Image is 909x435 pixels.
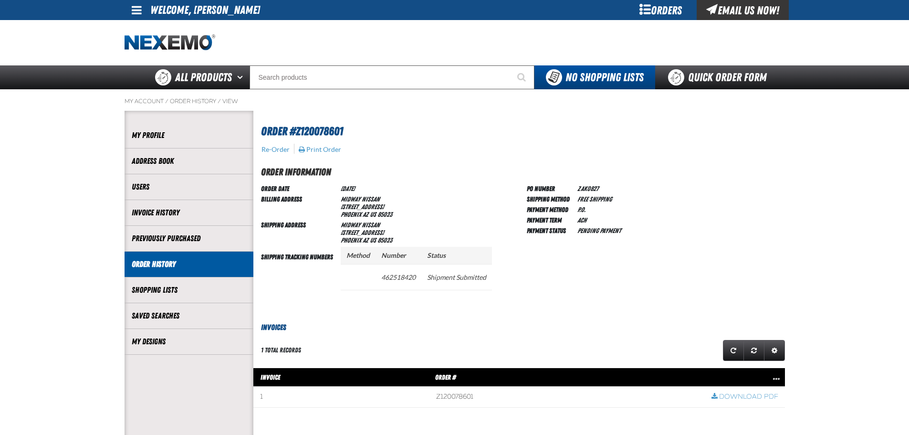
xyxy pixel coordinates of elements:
span: AZ [363,236,368,244]
a: Saved Searches [132,310,246,321]
span: Free Shipping [577,195,612,203]
button: Print Order [298,145,342,154]
th: Row actions [705,368,785,387]
span: PHOENIX [341,211,361,218]
span: All Products [175,69,232,86]
button: You do not have available Shopping Lists. Open to Create a New List [534,65,655,89]
span: PHOENIX [341,236,361,244]
bdo: 85023 [377,236,392,244]
span: / [165,97,168,105]
span: US [370,211,376,218]
td: 1 [253,387,430,408]
th: Method [341,247,376,265]
a: Previously Purchased [132,233,246,244]
a: Expand or Collapse Grid Settings [764,340,785,361]
a: Quick Order Form [655,65,784,89]
a: My Profile [132,130,246,141]
span: Invoice [261,373,280,381]
span: Order #Z120078601 [261,125,343,138]
td: Billing Address [261,193,337,219]
a: View [222,97,238,105]
button: Open All Products pages [234,65,250,89]
a: Order History [132,259,246,270]
span: No Shopping Lists [565,71,644,84]
span: [STREET_ADDRESS] [341,229,384,236]
a: Invoice History [132,207,246,218]
a: Users [132,181,246,192]
input: Search [250,65,534,89]
h3: Invoices [253,322,785,333]
th: Status [421,247,492,265]
td: Shipping Address [261,219,337,245]
span: Midway Nissan [341,195,380,203]
td: Order Date [261,183,337,193]
a: Reset grid action [743,340,764,361]
nav: Breadcrumbs [125,97,785,105]
td: Payment Method [527,204,574,214]
td: Shipping Method [527,193,574,204]
span: ACH [577,216,586,224]
span: ZAK0827 [577,185,598,192]
h2: Order Information [261,165,785,179]
td: Shipment Submitted [421,264,492,290]
td: PO Number [527,183,574,193]
a: Refresh grid action [723,340,744,361]
div: 1 total records [261,346,301,355]
a: Address Book [132,156,246,167]
button: Re-Order [261,145,290,154]
span: Pending payment [577,227,621,234]
span: [DATE] [341,185,355,192]
td: Shipping Tracking Numbers [261,245,337,307]
td: 462518420 [376,264,421,290]
a: My Designs [132,336,246,347]
span: P.O. [577,206,585,213]
a: Download PDF row action [711,393,778,402]
img: Nexemo logo [125,34,215,51]
span: / [218,97,221,105]
td: Payment Status [527,225,574,235]
span: Order # [435,373,456,381]
span: [STREET_ADDRESS] [341,203,384,211]
span: AZ [363,211,368,218]
td: Payment Term [527,214,574,225]
span: US [370,236,376,244]
bdo: 85023 [377,211,392,218]
a: Home [125,34,215,51]
a: Order History [170,97,216,105]
button: Start Searching [511,65,534,89]
span: Midway Nissan [341,221,380,229]
th: Number [376,247,421,265]
td: Z120078601 [429,387,704,408]
a: Shopping Lists [132,285,246,296]
a: My Account [125,97,164,105]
